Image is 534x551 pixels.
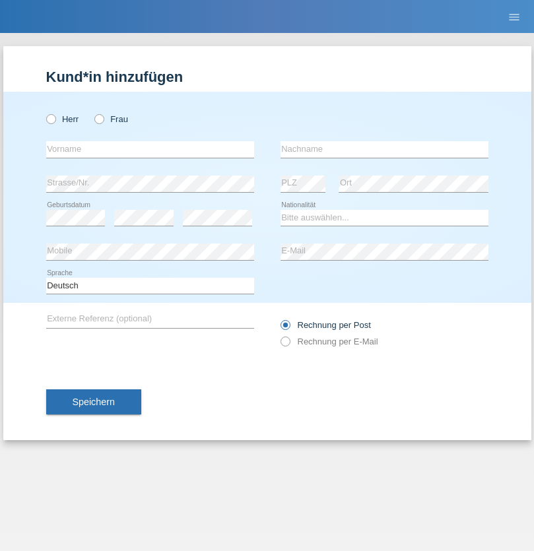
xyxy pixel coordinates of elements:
label: Rechnung per E-Mail [281,337,378,346]
a: menu [501,13,527,20]
input: Herr [46,114,55,123]
input: Frau [94,114,103,123]
i: menu [508,11,521,24]
h1: Kund*in hinzufügen [46,69,488,85]
label: Rechnung per Post [281,320,371,330]
label: Herr [46,114,79,124]
input: Rechnung per Post [281,320,289,337]
label: Frau [94,114,128,124]
button: Speichern [46,389,141,414]
input: Rechnung per E-Mail [281,337,289,353]
span: Speichern [73,397,115,407]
